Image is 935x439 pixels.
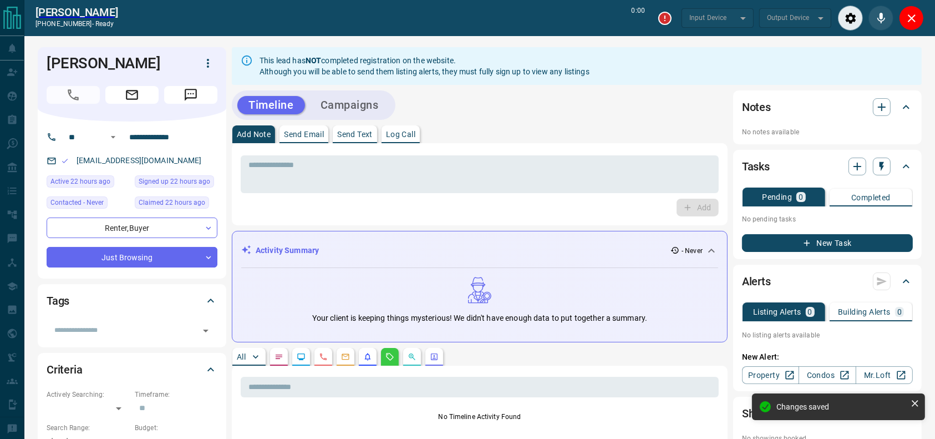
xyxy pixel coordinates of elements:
div: Close [899,6,924,31]
svg: Listing Alerts [363,352,372,361]
div: Showings [742,400,913,427]
div: This lead has completed registration on the website. Although you will be able to send them listi... [260,51,590,82]
p: No Timeline Activity Found [241,412,719,422]
div: Tue Aug 12 2025 [47,175,129,191]
button: Timeline [237,96,305,114]
p: No notes available [742,127,913,137]
span: ready [95,20,114,28]
svg: Agent Actions [430,352,439,361]
div: Mute [868,6,893,31]
h2: Notes [742,98,771,116]
button: Campaigns [309,96,390,114]
p: Listing Alerts [753,308,801,316]
span: Signed up 22 hours ago [139,176,210,187]
p: [PHONE_NUMBER] - [35,19,118,29]
span: Call [47,86,100,104]
svg: Calls [319,352,328,361]
p: Pending [762,193,792,201]
svg: Lead Browsing Activity [297,352,306,361]
h2: Alerts [742,273,771,290]
p: Log Call [386,130,415,138]
svg: Email Valid [61,157,69,165]
p: 0:00 [632,6,645,31]
div: Changes saved [776,402,906,411]
a: Mr.Loft [856,366,913,384]
div: Just Browsing [47,247,217,268]
p: Your client is keeping things mysterious! We didn't have enough data to put together a summary. [312,312,647,324]
p: Completed [851,194,891,201]
span: Claimed 22 hours ago [139,197,205,208]
span: Email [105,86,159,104]
a: [EMAIL_ADDRESS][DOMAIN_NAME] [77,156,202,165]
span: Active 22 hours ago [50,176,110,187]
div: Tue Aug 12 2025 [135,196,217,212]
p: Search Range: [47,423,129,433]
div: Notes [742,94,913,120]
h2: Criteria [47,361,83,379]
a: [PERSON_NAME] [35,6,118,19]
p: Send Email [284,130,324,138]
p: 0 [799,193,803,201]
span: Message [164,86,217,104]
div: Renter , Buyer [47,218,217,238]
strong: NOT [306,56,321,65]
svg: Opportunities [408,352,416,361]
p: Timeframe: [135,390,217,400]
svg: Notes [275,352,283,361]
h2: Tags [47,292,69,310]
p: Actively Searching: [47,390,129,400]
a: Condos [799,366,856,384]
p: Building Alerts [838,308,891,316]
button: New Task [742,234,913,252]
p: No listing alerts available [742,330,913,340]
h1: [PERSON_NAME] [47,54,182,72]
p: All [237,353,246,361]
div: Audio Settings [838,6,863,31]
div: Tags [47,287,217,314]
p: - Never [682,246,703,256]
button: Open [198,323,214,339]
div: Activity Summary- Never [241,240,718,261]
p: Activity Summary [256,245,319,256]
p: New Alert: [742,351,913,363]
p: Budget: [135,423,217,433]
div: Criteria [47,356,217,383]
p: No pending tasks [742,211,913,228]
svg: Requests [385,352,394,361]
button: Open [106,130,120,144]
div: Alerts [742,268,913,295]
p: Send Text [337,130,373,138]
h2: Tasks [742,158,770,175]
div: Tue Aug 12 2025 [135,175,217,191]
span: Contacted - Never [50,197,104,208]
p: 0 [897,308,902,316]
a: Property [742,366,799,384]
svg: Emails [341,352,350,361]
p: 0 [808,308,812,316]
p: Add Note [237,130,271,138]
h2: Showings [742,405,789,422]
div: Tasks [742,153,913,180]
